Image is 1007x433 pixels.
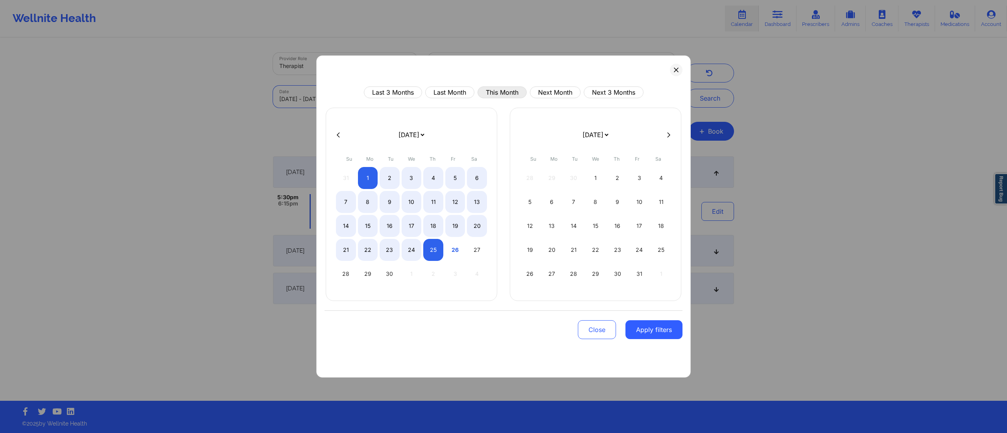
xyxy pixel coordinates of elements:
[478,86,527,98] button: This Month
[572,156,577,162] abbr: Tuesday
[607,191,627,213] div: Thu Oct 09 2025
[629,191,649,213] div: Fri Oct 10 2025
[542,263,562,285] div: Mon Oct 27 2025
[578,320,616,339] button: Close
[625,320,682,339] button: Apply filters
[607,215,627,237] div: Thu Oct 16 2025
[423,215,443,237] div: Thu Sep 18 2025
[655,156,661,162] abbr: Saturday
[651,239,671,261] div: Sat Oct 25 2025
[366,156,373,162] abbr: Monday
[629,263,649,285] div: Fri Oct 31 2025
[542,239,562,261] div: Mon Oct 20 2025
[607,239,627,261] div: Thu Oct 23 2025
[358,191,378,213] div: Mon Sep 08 2025
[380,263,400,285] div: Tue Sep 30 2025
[380,191,400,213] div: Tue Sep 09 2025
[380,215,400,237] div: Tue Sep 16 2025
[346,156,352,162] abbr: Sunday
[564,263,584,285] div: Tue Oct 28 2025
[586,215,606,237] div: Wed Oct 15 2025
[467,239,487,261] div: Sat Sep 27 2025
[584,86,644,98] button: Next 3 Months
[445,167,465,189] div: Fri Sep 05 2025
[423,167,443,189] div: Thu Sep 04 2025
[586,263,606,285] div: Wed Oct 29 2025
[520,239,540,261] div: Sun Oct 19 2025
[607,167,627,189] div: Thu Oct 02 2025
[530,86,581,98] button: Next Month
[402,215,422,237] div: Wed Sep 17 2025
[358,167,378,189] div: Mon Sep 01 2025
[629,239,649,261] div: Fri Oct 24 2025
[542,215,562,237] div: Mon Oct 13 2025
[471,156,477,162] abbr: Saturday
[542,191,562,213] div: Mon Oct 06 2025
[607,263,627,285] div: Thu Oct 30 2025
[586,239,606,261] div: Wed Oct 22 2025
[358,239,378,261] div: Mon Sep 22 2025
[564,215,584,237] div: Tue Oct 14 2025
[651,191,671,213] div: Sat Oct 11 2025
[520,215,540,237] div: Sun Oct 12 2025
[425,86,474,98] button: Last Month
[445,215,465,237] div: Fri Sep 19 2025
[364,86,422,98] button: Last 3 Months
[358,215,378,237] div: Mon Sep 15 2025
[336,191,356,213] div: Sun Sep 07 2025
[586,167,606,189] div: Wed Oct 01 2025
[380,167,400,189] div: Tue Sep 02 2025
[586,191,606,213] div: Wed Oct 08 2025
[388,156,393,162] abbr: Tuesday
[358,263,378,285] div: Mon Sep 29 2025
[635,156,640,162] abbr: Friday
[564,191,584,213] div: Tue Oct 07 2025
[408,156,415,162] abbr: Wednesday
[614,156,620,162] abbr: Thursday
[592,156,599,162] abbr: Wednesday
[564,239,584,261] div: Tue Oct 21 2025
[380,239,400,261] div: Tue Sep 23 2025
[530,156,536,162] abbr: Sunday
[430,156,435,162] abbr: Thursday
[402,191,422,213] div: Wed Sep 10 2025
[520,263,540,285] div: Sun Oct 26 2025
[629,215,649,237] div: Fri Oct 17 2025
[423,191,443,213] div: Thu Sep 11 2025
[402,167,422,189] div: Wed Sep 03 2025
[402,239,422,261] div: Wed Sep 24 2025
[423,239,443,261] div: Thu Sep 25 2025
[467,191,487,213] div: Sat Sep 13 2025
[336,263,356,285] div: Sun Sep 28 2025
[467,215,487,237] div: Sat Sep 20 2025
[336,239,356,261] div: Sun Sep 21 2025
[651,215,671,237] div: Sat Oct 18 2025
[520,191,540,213] div: Sun Oct 05 2025
[550,156,557,162] abbr: Monday
[445,239,465,261] div: Fri Sep 26 2025
[451,156,456,162] abbr: Friday
[629,167,649,189] div: Fri Oct 03 2025
[336,215,356,237] div: Sun Sep 14 2025
[445,191,465,213] div: Fri Sep 12 2025
[467,167,487,189] div: Sat Sep 06 2025
[651,167,671,189] div: Sat Oct 04 2025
